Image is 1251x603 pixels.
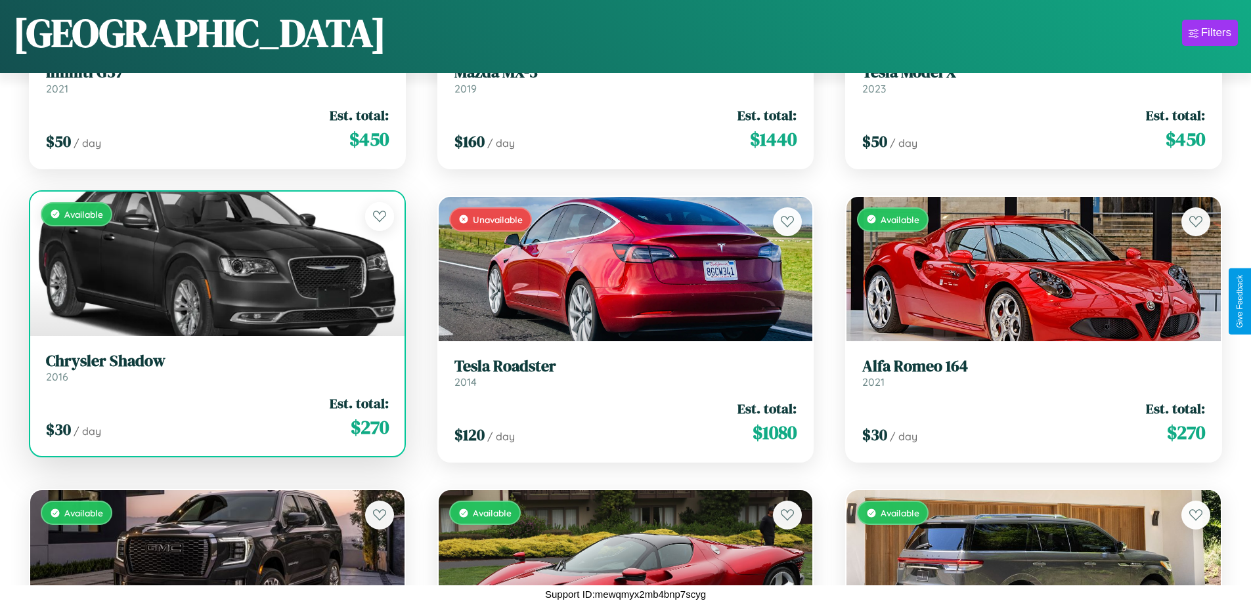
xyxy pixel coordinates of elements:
[862,131,887,152] span: $ 50
[890,136,917,150] span: / day
[64,507,103,518] span: Available
[454,63,797,95] a: Mazda MX-32019
[753,419,797,446] span: $ 1080
[473,214,523,225] span: Unavailable
[862,357,1205,389] a: Alfa Romeo 1642021
[454,63,797,82] h3: Mazda MX-3
[46,82,68,95] span: 2021
[862,63,1205,82] h3: Tesla Model X
[46,131,71,152] span: $ 50
[46,419,71,440] span: $ 30
[1201,26,1231,39] div: Filters
[881,214,919,225] span: Available
[890,430,917,443] span: / day
[46,352,389,384] a: Chrysler Shadow2016
[74,136,101,150] span: / day
[487,136,515,150] span: / day
[46,63,389,95] a: Infiniti G372021
[46,63,389,82] h3: Infiniti G37
[330,106,389,125] span: Est. total:
[454,82,477,95] span: 2019
[454,131,485,152] span: $ 160
[881,507,919,518] span: Available
[454,424,485,446] span: $ 120
[1146,399,1205,418] span: Est. total:
[862,63,1205,95] a: Tesla Model X2023
[74,425,101,438] span: / day
[13,6,386,60] h1: [GEOGRAPHIC_DATA]
[487,430,515,443] span: / day
[349,126,389,152] span: $ 450
[1146,106,1205,125] span: Est. total:
[454,375,477,388] span: 2014
[454,357,797,376] h3: Tesla Roadster
[46,352,389,371] h3: Chrysler Shadow
[545,585,706,603] p: Support ID: mewqmyx2mb4bnp7scyg
[750,126,797,152] span: $ 1440
[46,370,68,383] span: 2016
[1182,20,1238,46] button: Filters
[351,414,389,440] span: $ 270
[64,209,103,220] span: Available
[737,106,797,125] span: Est. total:
[454,357,797,389] a: Tesla Roadster2014
[1166,126,1205,152] span: $ 450
[862,375,885,388] span: 2021
[473,507,512,518] span: Available
[862,82,886,95] span: 2023
[862,357,1205,376] h3: Alfa Romeo 164
[862,424,887,446] span: $ 30
[1167,419,1205,446] span: $ 270
[737,399,797,418] span: Est. total:
[330,394,389,413] span: Est. total:
[1235,275,1244,328] div: Give Feedback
